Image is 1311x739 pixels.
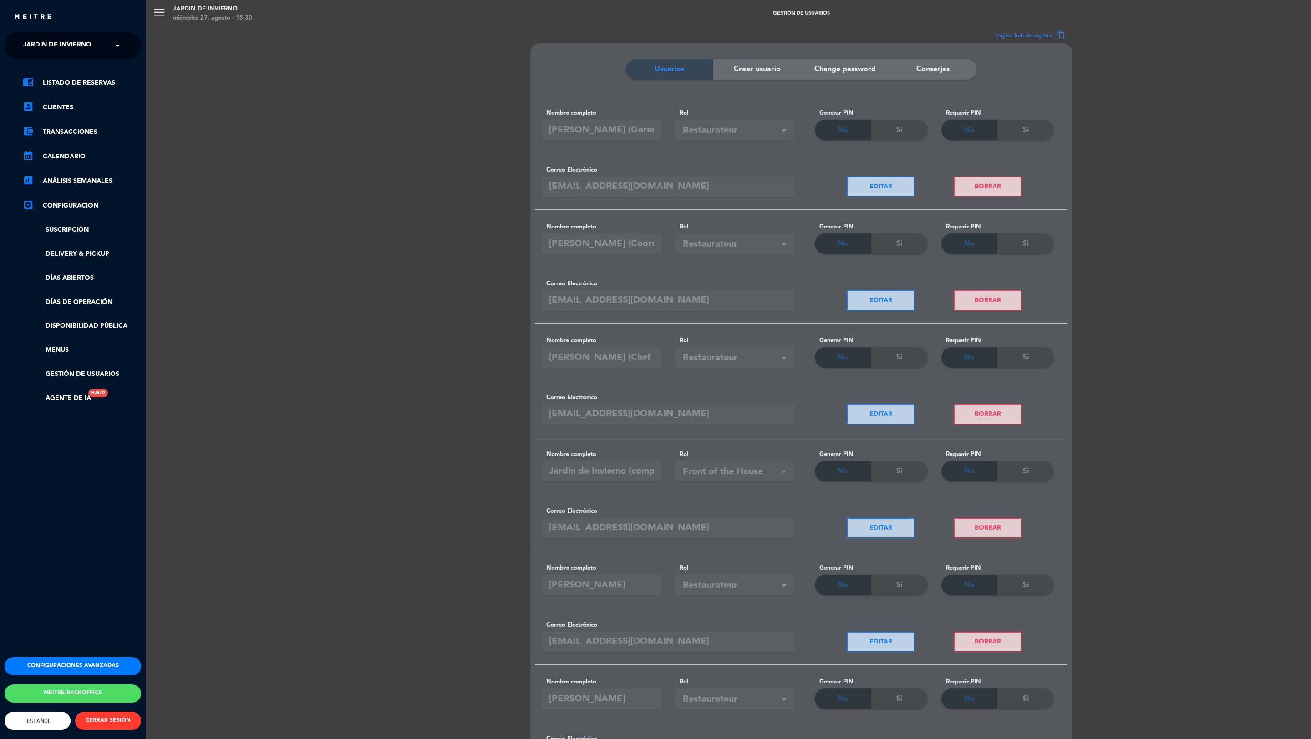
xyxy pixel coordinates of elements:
i: account_box [23,101,34,112]
img: MEITRE [14,14,52,20]
a: Gestión de usuarios [23,369,141,380]
div: Nuevo [88,389,108,397]
button: CERRAR SESIÓN [75,712,141,730]
i: account_balance_wallet [23,126,34,137]
a: Suscripción [23,225,141,235]
a: Disponibilidad pública [23,321,141,331]
a: Agente de IANuevo [23,393,91,404]
i: assessment [23,175,34,186]
a: Configuración [23,200,141,211]
button: Configuraciones avanzadas [5,657,141,675]
a: account_boxClientes [23,102,141,113]
i: calendar_month [23,150,34,161]
span: JARDIN DE INVIERNO [23,36,91,55]
a: chrome_reader_modeListado de Reservas [23,77,141,88]
a: calendar_monthCalendario [23,151,141,162]
i: chrome_reader_mode [23,76,34,87]
a: assessmentANÁLISIS SEMANALES [23,176,141,187]
a: Delivery & Pickup [23,249,141,259]
a: Días abiertos [23,273,141,283]
a: account_balance_walletTransacciones [23,127,141,137]
a: Menus [23,345,141,355]
span: Español [25,718,51,724]
button: Meitre backoffice [5,684,141,703]
a: Días de Operación [23,297,141,308]
i: settings_applications [23,199,34,210]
